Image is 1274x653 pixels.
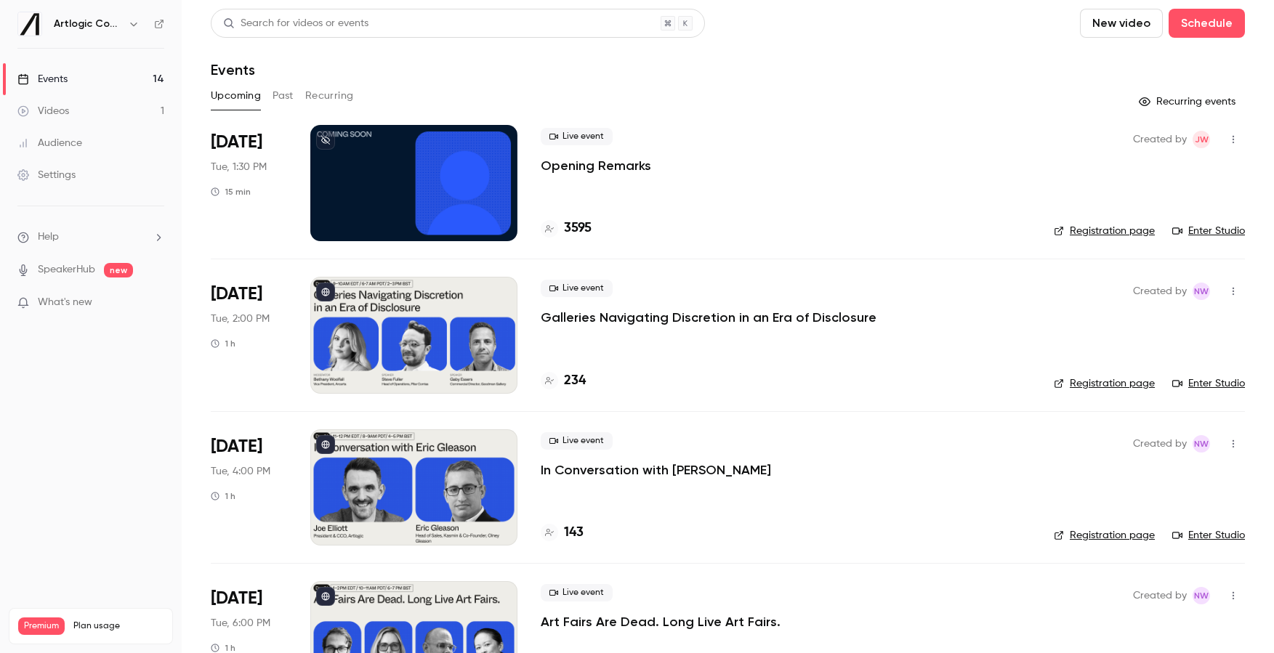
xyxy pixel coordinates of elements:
[211,84,261,108] button: Upcoming
[1194,283,1209,300] span: NW
[1194,435,1209,453] span: NW
[1172,528,1245,543] a: Enter Studio
[104,263,133,277] span: new
[541,584,613,601] span: Live event
[564,523,584,543] h4: 143
[541,432,613,450] span: Live event
[38,262,95,277] a: SpeakerHub
[273,84,294,108] button: Past
[1133,131,1187,148] span: Created by
[1054,376,1155,391] a: Registration page
[211,429,287,545] div: Sep 16 Tue, 4:00 PM (Europe/Dublin)
[1133,283,1187,300] span: Created by
[1172,224,1245,238] a: Enter Studio
[211,587,262,610] span: [DATE]
[17,230,164,245] li: help-dropdown-opener
[541,157,651,174] a: Opening Remarks
[211,131,262,154] span: [DATE]
[1193,587,1210,604] span: Natasha Whiffin
[1195,131,1209,148] span: JW
[1194,587,1209,604] span: NW
[541,309,876,326] a: Galleries Navigating Discretion in an Era of Disclosure
[1169,9,1245,38] button: Schedule
[1172,376,1245,391] a: Enter Studio
[17,168,76,182] div: Settings
[211,160,267,174] span: Tue, 1:30 PM
[38,230,59,245] span: Help
[18,12,41,36] img: Artlogic Connect 2025
[1193,283,1210,300] span: Natasha Whiffin
[211,61,255,78] h1: Events
[541,219,592,238] a: 3595
[17,104,69,118] div: Videos
[1054,224,1155,238] a: Registration page
[1193,131,1210,148] span: Jack Walden
[564,219,592,238] h4: 3595
[223,16,368,31] div: Search for videos or events
[1054,528,1155,543] a: Registration page
[1133,435,1187,453] span: Created by
[211,435,262,458] span: [DATE]
[541,461,771,479] a: In Conversation with [PERSON_NAME]
[541,523,584,543] a: 143
[1193,435,1210,453] span: Natasha Whiffin
[211,490,235,502] div: 1 h
[18,617,65,635] span: Premium
[1133,587,1187,604] span: Created by
[1080,9,1163,38] button: New video
[541,280,613,297] span: Live event
[211,464,270,479] span: Tue, 4:00 PM
[54,17,122,31] h6: Artlogic Connect 2025
[73,620,164,632] span: Plan usage
[211,125,287,241] div: Sep 16 Tue, 1:30 PM (Europe/London)
[38,295,92,310] span: What's new
[211,338,235,349] div: 1 h
[305,84,354,108] button: Recurring
[17,136,82,150] div: Audience
[211,283,262,306] span: [DATE]
[211,277,287,393] div: Sep 16 Tue, 2:00 PM (Europe/London)
[564,371,586,391] h4: 234
[211,186,251,198] div: 15 min
[541,613,781,630] a: Art Fairs Are Dead. Long Live Art Fairs.
[17,72,68,86] div: Events
[147,296,164,309] iframe: Noticeable Trigger
[541,128,613,145] span: Live event
[211,616,270,630] span: Tue, 6:00 PM
[1132,90,1245,113] button: Recurring events
[541,371,586,391] a: 234
[211,312,270,326] span: Tue, 2:00 PM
